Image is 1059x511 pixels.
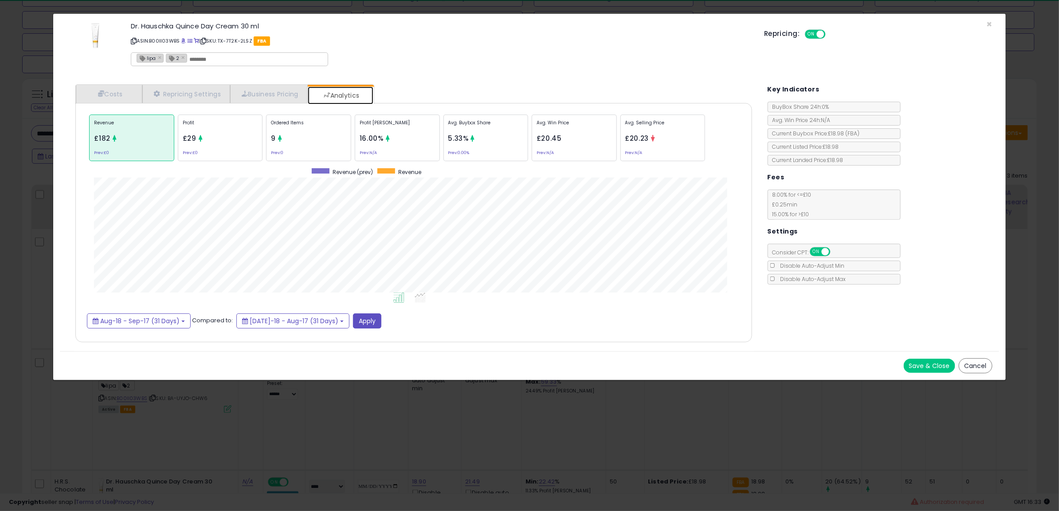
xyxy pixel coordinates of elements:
span: £29 [183,134,196,143]
a: × [158,53,163,61]
span: Revenue [398,168,421,176]
span: Current Landed Price: £18.98 [768,156,843,164]
span: Current Buybox Price: [768,130,860,137]
span: 2 [166,54,179,62]
p: Avg. Win Price [537,119,612,133]
span: £20.23 [625,134,649,143]
p: ASIN: B00II03WBS | SKU: TX-7T2K-2LSZ [131,34,751,48]
span: 9 [271,134,276,143]
a: Costs [76,85,142,103]
span: Avg. Win Price 24h: N/A [768,116,831,124]
img: 21uSxLfimwL._SL60_.jpg [91,23,99,49]
span: ( FBA ) [846,130,860,137]
span: Current Listed Price: £18.98 [768,143,839,151]
span: £0.25 min [768,201,798,208]
span: ON [806,31,817,38]
button: Cancel [959,358,992,373]
span: Consider CPT: [768,249,842,256]
span: Revenue (prev) [333,168,373,176]
h3: Dr. Hauschka Quince Day Cream 30 ml [131,23,751,29]
small: Prev: N/A [360,151,377,154]
a: All offer listings [188,37,192,44]
small: Prev: £0 [183,151,198,154]
span: ON [811,248,822,256]
span: Compared to: [192,316,233,325]
span: 8.00 % for <= £10 [768,191,812,218]
button: Save & Close [904,359,955,373]
small: Prev: N/A [625,151,643,154]
span: OFF [829,248,843,256]
span: × [987,18,992,31]
p: Avg. Buybox Share [448,119,524,133]
span: 16.00% [360,134,384,143]
span: lipa [137,54,156,62]
h5: Repricing: [764,30,800,37]
span: 15.00 % for > £10 [768,210,809,218]
span: £18.98 [828,130,860,137]
span: Disable Auto-Adjust Max [776,275,846,283]
span: £20.45 [537,134,562,143]
a: BuyBox page [181,37,186,44]
h5: Key Indicators [768,84,820,95]
span: OFF [824,31,839,38]
button: Apply [353,313,381,329]
span: £182 [94,134,110,143]
a: × [181,53,187,61]
small: Prev: N/A [537,151,554,154]
p: Profit [PERSON_NAME] [360,119,435,133]
p: Ordered Items [271,119,346,133]
h5: Fees [768,172,784,183]
span: Aug-18 - Sep-17 (31 Days) [100,317,180,325]
h5: Settings [768,226,798,237]
a: Analytics [308,87,373,104]
p: Profit [183,119,258,133]
span: BuyBox Share 24h: 0% [768,103,829,111]
span: Disable Auto-Adjust Min [776,262,845,269]
a: Your listing only [194,37,199,44]
a: Repricing Settings [142,85,230,103]
small: Prev: 0.00% [448,151,470,154]
span: [DATE]-18 - Aug-17 (31 Days) [250,317,338,325]
span: 5.33% [448,134,469,143]
a: Business Pricing [230,85,308,103]
p: Revenue [94,119,169,133]
p: Avg. Selling Price [625,119,701,133]
small: Prev: £0 [94,151,109,154]
span: FBA [254,36,270,46]
small: Prev: 0 [271,151,283,154]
